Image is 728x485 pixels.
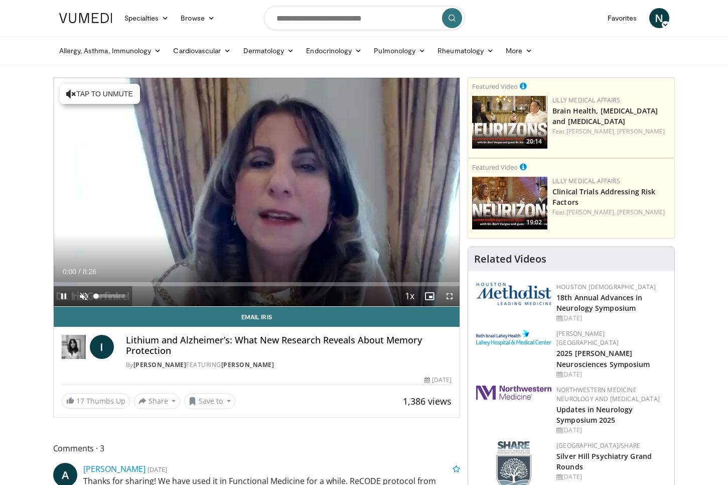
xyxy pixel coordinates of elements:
[53,41,168,61] a: Allergy, Asthma, Immunology
[126,360,452,370] div: By FEATURING
[54,286,74,306] button: Pause
[134,393,181,409] button: Share
[54,282,460,286] div: Progress Bar
[90,335,114,359] a: I
[59,13,112,23] img: VuMedi Logo
[424,376,452,385] div: [DATE]
[566,208,616,216] a: [PERSON_NAME],
[552,187,655,207] a: Clinical Trials Addressing Risk Factors
[431,41,500,61] a: Rheumatology
[60,84,140,104] button: Tap to unmute
[167,41,237,61] a: Cardiovascular
[649,8,669,28] a: N
[556,426,666,435] div: [DATE]
[552,208,670,217] div: Feat.
[476,283,551,305] img: 5e4488cc-e109-4a4e-9fd9-73bb9237ee91.png.150x105_q85_autocrop_double_scale_upscale_version-0.2.png
[556,329,619,347] a: [PERSON_NAME][GEOGRAPHIC_DATA]
[83,268,96,276] span: 8:26
[472,177,547,229] a: 19:02
[54,78,460,307] video-js: Video Player
[476,386,551,400] img: 2a462fb6-9365-492a-ac79-3166a6f924d8.png.150x105_q85_autocrop_double_scale_upscale_version-0.2.jpg
[118,8,175,28] a: Specialties
[602,8,643,28] a: Favorites
[440,286,460,306] button: Fullscreen
[556,348,650,369] a: 2025 [PERSON_NAME] Neurosciences Symposium
[79,268,81,276] span: /
[126,335,452,356] h4: Lithium and Alzheimer’s: What New Research Reveals About Memory Protection
[175,8,221,28] a: Browse
[556,386,660,403] a: Northwestern Medicine Neurology and [MEDICAL_DATA]
[556,370,666,379] div: [DATE]
[368,41,431,61] a: Pulmonology
[556,405,633,425] a: Updates in Neurology Symposium 2025
[63,268,76,276] span: 0:00
[500,41,538,61] a: More
[472,177,547,229] img: 1541e73f-d457-4c7d-a135-57e066998777.png.150x105_q85_crop-smart_upscale.jpg
[74,286,94,306] button: Unmute
[184,393,235,409] button: Save to
[300,41,368,61] a: Endocrinology
[83,463,145,474] a: [PERSON_NAME]
[552,106,658,126] a: Brain Health, [MEDICAL_DATA] and [MEDICAL_DATA]
[76,396,84,406] span: 17
[419,286,440,306] button: Enable picture-in-picture mode
[133,360,187,369] a: [PERSON_NAME]
[472,163,518,172] small: Featured Video
[221,360,274,369] a: [PERSON_NAME]
[556,441,640,450] a: [GEOGRAPHIC_DATA]/SHARE
[148,465,167,474] small: [DATE]
[556,472,666,481] div: [DATE]
[566,127,616,136] a: [PERSON_NAME],
[556,314,666,323] div: [DATE]
[552,177,620,185] a: Lilly Medical Affairs
[403,395,452,407] span: 1,386 views
[556,293,642,313] a: 18th Annual Advances in Neurology Symposium
[472,96,547,149] a: 20:14
[237,41,301,61] a: Dermatology
[552,96,620,104] a: Lilly Medical Affairs
[476,329,551,346] img: e7977282-282c-4444-820d-7cc2733560fd.jpg.150x105_q85_autocrop_double_scale_upscale_version-0.2.jpg
[552,127,670,136] div: Feat.
[472,82,518,91] small: Featured Video
[96,294,125,298] div: Volume Level
[62,335,86,359] img: Dr. Iris Gorfinkel
[472,96,547,149] img: ca157f26-4c4a-49fd-8611-8e91f7be245d.png.150x105_q85_crop-smart_upscale.jpg
[62,393,130,409] a: 17 Thumbs Up
[617,208,665,216] a: [PERSON_NAME]
[523,218,545,227] span: 19:02
[54,307,460,327] a: Email Iris
[264,6,465,30] input: Search topics, interventions
[556,451,652,471] a: Silver Hill Psychiatry Grand Rounds
[399,286,419,306] button: Playback Rate
[523,137,545,146] span: 20:14
[53,442,461,455] span: Comments 3
[556,283,656,291] a: Houston [DEMOGRAPHIC_DATA]
[474,253,546,265] h4: Related Videos
[617,127,665,136] a: [PERSON_NAME]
